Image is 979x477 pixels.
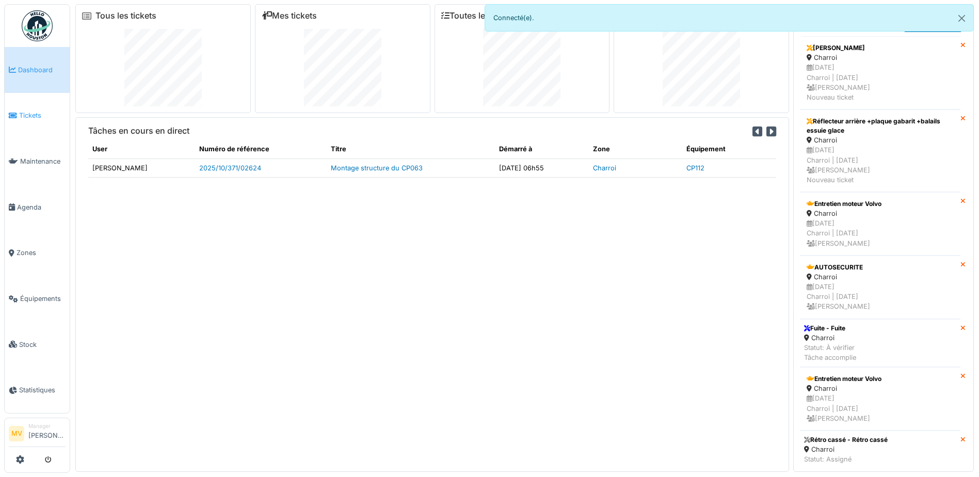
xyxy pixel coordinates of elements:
span: Statistiques [19,385,66,395]
img: Badge_color-CXgf-gQk.svg [22,10,53,41]
div: Rétro cassé - Rétro cassé [804,435,888,444]
td: [PERSON_NAME] [88,158,195,177]
a: Réflecteur arrière +plaque gabarit +balails essuie glace Charroi [DATE]Charroi | [DATE] [PERSON_N... [800,109,960,192]
div: [DATE] Charroi | [DATE] [PERSON_NAME] [807,393,954,423]
div: Charroi [807,53,954,62]
div: [DATE] Charroi | [DATE] [PERSON_NAME] [807,282,954,312]
a: Zones [5,230,70,276]
div: [DATE] Charroi | [DATE] [PERSON_NAME] Nouveau ticket [807,62,954,102]
div: Entretien moteur Volvo [807,199,954,209]
a: CP112 [686,164,704,172]
a: MV Manager[PERSON_NAME] [9,422,66,447]
th: Démarré à [495,140,589,158]
a: Toutes les tâches [441,11,518,21]
a: Mes tickets [262,11,317,21]
a: Entretien moteur Volvo Charroi [DATE]Charroi | [DATE] [PERSON_NAME] [800,367,960,431]
span: Dashboard [18,65,66,75]
span: Stock [19,340,66,349]
span: Agenda [17,202,66,212]
span: Maintenance [20,156,66,166]
li: MV [9,426,24,441]
a: Charroi [593,164,616,172]
a: Entretien moteur Volvo Charroi [DATE]Charroi | [DATE] [PERSON_NAME] [800,192,960,256]
button: Close [950,5,973,32]
div: [DATE] Charroi | [DATE] [PERSON_NAME] Nouveau ticket [807,145,954,185]
div: Statut: Assigné Tâche assignée [804,454,888,474]
h6: Tâches en cours en direct [88,126,189,136]
div: Réflecteur arrière +plaque gabarit +balails essuie glace [807,117,954,135]
th: Équipement [682,140,776,158]
div: Statut: À vérifier Tâche accomplie [804,343,856,362]
a: [PERSON_NAME] Charroi [DATE]Charroi | [DATE] [PERSON_NAME]Nouveau ticket [800,36,960,109]
div: [PERSON_NAME] [807,43,954,53]
div: Charroi [807,272,954,282]
div: AUTOSECURITE [807,263,954,272]
a: Fuite - Fuite Charroi Statut: À vérifierTâche accomplie [800,319,960,368]
a: Tickets [5,93,70,139]
li: [PERSON_NAME] [28,422,66,444]
div: [DATE] Charroi | [DATE] [PERSON_NAME] [807,218,954,248]
a: AUTOSECURITE Charroi [DATE]Charroi | [DATE] [PERSON_NAME] [800,256,960,319]
th: Zone [589,140,683,158]
div: Entretien moteur Volvo [807,374,954,384]
span: Tickets [19,110,66,120]
a: Maintenance [5,138,70,184]
a: Tous les tickets [95,11,156,21]
span: Équipements [20,294,66,304]
div: Charroi [807,135,954,145]
td: [DATE] 06h55 [495,158,589,177]
a: Dashboard [5,47,70,93]
a: Montage structure du CP063 [331,164,423,172]
div: Charroi [807,209,954,218]
a: Équipements [5,276,70,322]
span: translation missing: fr.shared.user [92,145,107,153]
th: Titre [327,140,495,158]
div: Charroi [804,444,888,454]
div: Charroi [807,384,954,393]
a: Agenda [5,184,70,230]
a: 2025/10/371/02624 [199,164,261,172]
a: Stock [5,322,70,368]
div: Connecté(e). [485,4,974,31]
div: Manager [28,422,66,430]
th: Numéro de référence [195,140,327,158]
div: Charroi [804,333,856,343]
a: Statistiques [5,368,70,414]
span: Zones [17,248,66,258]
div: Fuite - Fuite [804,324,856,333]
